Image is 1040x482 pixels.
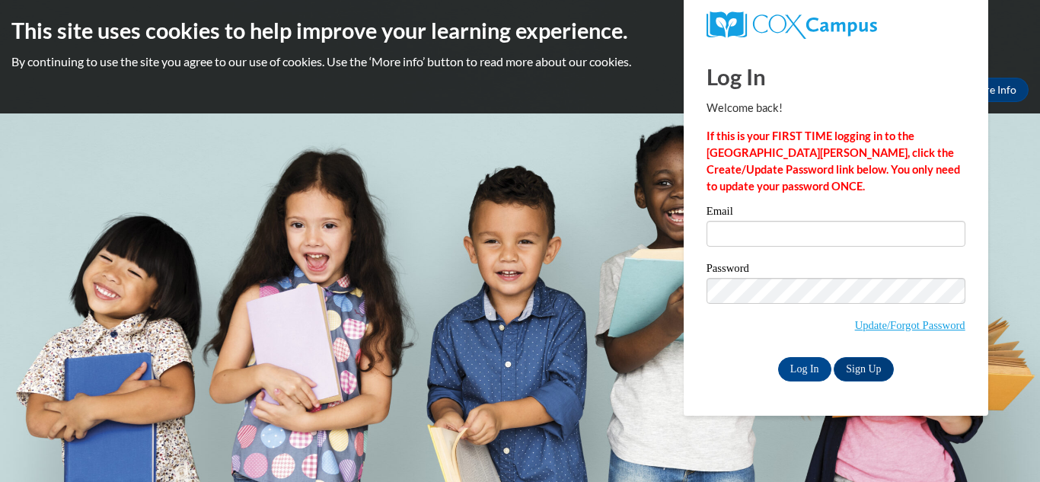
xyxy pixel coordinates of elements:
[11,53,1029,70] p: By continuing to use the site you agree to our use of cookies. Use the ‘More info’ button to read...
[834,357,893,381] a: Sign Up
[778,357,831,381] input: Log In
[707,206,965,221] label: Email
[11,15,1029,46] h2: This site uses cookies to help improve your learning experience.
[707,61,965,92] h1: Log In
[707,100,965,117] p: Welcome back!
[707,129,960,193] strong: If this is your FIRST TIME logging in to the [GEOGRAPHIC_DATA][PERSON_NAME], click the Create/Upd...
[957,78,1029,102] a: More Info
[855,319,965,331] a: Update/Forgot Password
[707,11,877,39] img: COX Campus
[707,11,965,39] a: COX Campus
[707,263,965,278] label: Password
